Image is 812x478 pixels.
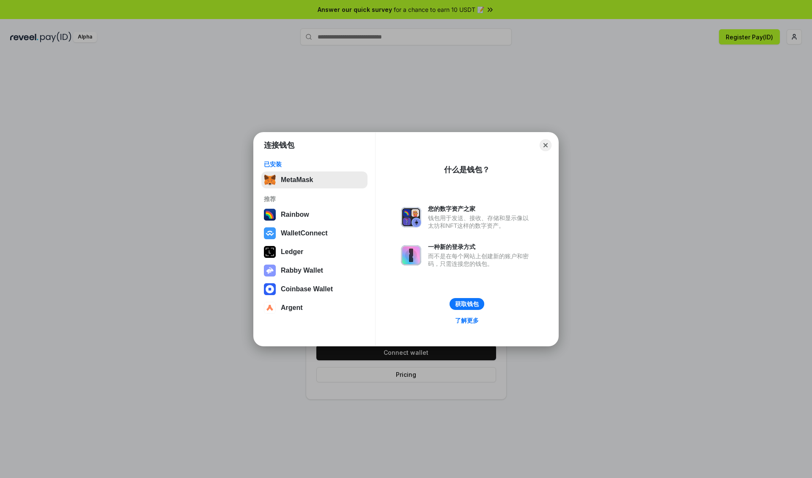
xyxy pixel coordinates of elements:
[281,176,313,184] div: MetaMask
[401,207,421,227] img: svg+xml,%3Csvg%20xmlns%3D%22http%3A%2F%2Fwww.w3.org%2F2000%2Fsvg%22%20fill%3D%22none%22%20viewBox...
[444,165,490,175] div: 什么是钱包？
[264,246,276,258] img: svg+xml,%3Csvg%20xmlns%3D%22http%3A%2F%2Fwww.w3.org%2F2000%2Fsvg%22%20width%3D%2228%22%20height%3...
[281,229,328,237] div: WalletConnect
[264,195,365,203] div: 推荐
[428,214,533,229] div: 钱包用于发送、接收、存储和显示像以太坊和NFT这样的数字资产。
[428,252,533,268] div: 而不是在每个网站上创建新的账户和密码，只需连接您的钱包。
[264,265,276,276] img: svg+xml,%3Csvg%20xmlns%3D%22http%3A%2F%2Fwww.w3.org%2F2000%2Fsvg%22%20fill%3D%22none%22%20viewBox...
[261,171,368,188] button: MetaMask
[264,302,276,314] img: svg+xml,%3Csvg%20width%3D%2228%22%20height%3D%2228%22%20viewBox%3D%220%200%2028%2028%22%20fill%3D...
[455,300,479,308] div: 获取钱包
[261,225,368,242] button: WalletConnect
[450,298,484,310] button: 获取钱包
[450,315,484,326] a: 了解更多
[261,281,368,298] button: Coinbase Wallet
[261,206,368,223] button: Rainbow
[264,140,294,150] h1: 连接钱包
[428,205,533,213] div: 您的数字资产之家
[264,283,276,295] img: svg+xml,%3Csvg%20width%3D%2228%22%20height%3D%2228%22%20viewBox%3D%220%200%2028%2028%22%20fill%3D...
[264,174,276,186] img: svg+xml,%3Csvg%20fill%3D%22none%22%20height%3D%2233%22%20viewBox%3D%220%200%2035%2033%22%20width%...
[428,243,533,251] div: 一种新的登录方式
[281,248,303,256] div: Ledger
[261,262,368,279] button: Rabby Wallet
[261,243,368,260] button: Ledger
[264,209,276,221] img: svg+xml,%3Csvg%20width%3D%22120%22%20height%3D%22120%22%20viewBox%3D%220%200%20120%20120%22%20fil...
[455,317,479,324] div: 了解更多
[281,267,323,274] div: Rabby Wallet
[281,304,303,312] div: Argent
[401,245,421,265] img: svg+xml,%3Csvg%20xmlns%3D%22http%3A%2F%2Fwww.w3.org%2F2000%2Fsvg%22%20fill%3D%22none%22%20viewBox...
[264,160,365,168] div: 已安装
[264,227,276,239] img: svg+xml,%3Csvg%20width%3D%2228%22%20height%3D%2228%22%20viewBox%3D%220%200%2028%2028%22%20fill%3D...
[540,139,551,151] button: Close
[261,299,368,316] button: Argent
[281,285,333,293] div: Coinbase Wallet
[281,211,309,218] div: Rainbow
